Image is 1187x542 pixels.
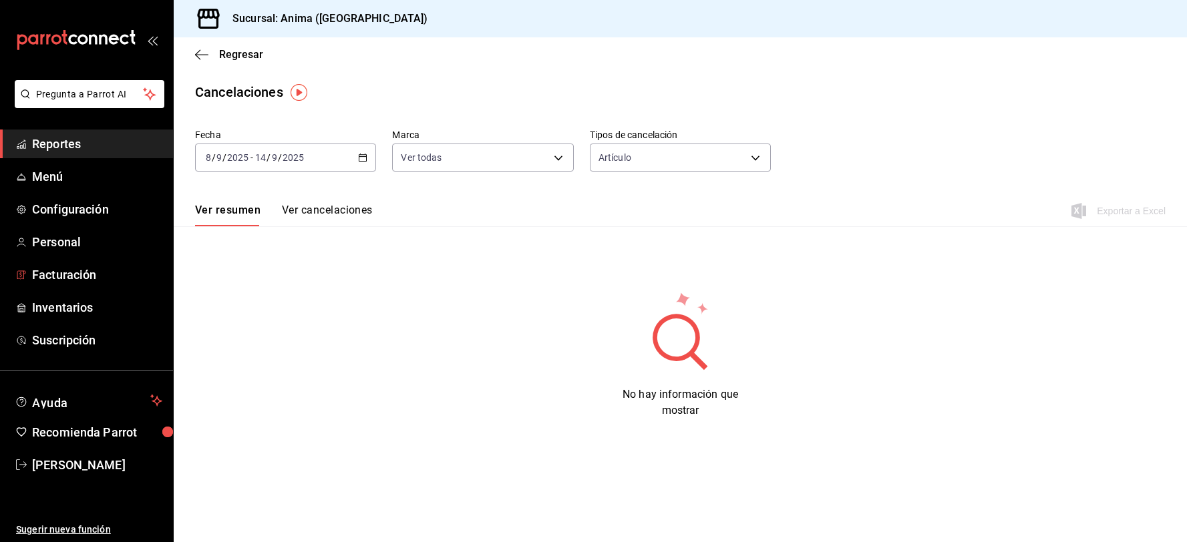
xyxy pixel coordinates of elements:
[32,423,162,441] span: Recomienda Parrot
[401,151,442,164] span: Ver todas
[212,152,216,163] span: /
[9,97,164,111] a: Pregunta a Parrot AI
[282,152,305,163] input: ----
[255,152,267,163] input: --
[16,523,162,537] span: Sugerir nueva función
[222,152,226,163] span: /
[32,233,162,251] span: Personal
[271,152,278,163] input: --
[32,266,162,284] span: Facturación
[222,11,428,27] h3: Sucursal: Anima ([GEOGRAPHIC_DATA])
[267,152,271,163] span: /
[36,87,144,101] span: Pregunta a Parrot AI
[226,152,249,163] input: ----
[392,130,573,140] label: Marca
[195,82,283,102] div: Cancelaciones
[32,168,162,186] span: Menú
[216,152,222,163] input: --
[32,331,162,349] span: Suscripción
[250,152,253,163] span: -
[15,80,164,108] button: Pregunta a Parrot AI
[32,456,162,474] span: [PERSON_NAME]
[32,135,162,153] span: Reportes
[195,204,373,226] div: navigation tabs
[599,151,631,164] span: Artículo
[623,388,738,417] span: No hay información que mostrar
[32,298,162,316] span: Inventarios
[147,35,158,45] button: open_drawer_menu
[32,392,145,409] span: Ayuda
[195,130,376,140] label: Fecha
[219,48,263,61] span: Regresar
[278,152,282,163] span: /
[291,84,307,101] img: Tooltip marker
[195,48,263,61] button: Regresar
[282,204,373,226] button: Ver cancelaciones
[32,200,162,218] span: Configuración
[195,204,261,226] button: Ver resumen
[590,130,771,140] label: Tipos de cancelación
[205,152,212,163] input: --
